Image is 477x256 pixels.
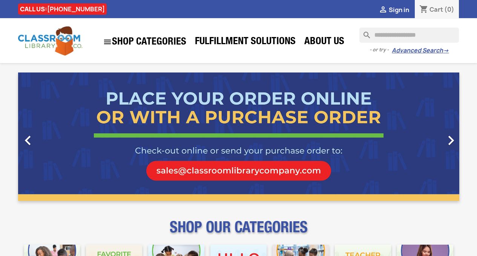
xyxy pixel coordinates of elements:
i:  [442,131,460,150]
span: - or try - [370,46,392,54]
a: [PHONE_NUMBER] [47,5,105,13]
a: Fulfillment Solutions [191,35,299,50]
i:  [379,6,388,15]
ul: Carousel container [18,72,459,201]
a: About Us [301,35,348,50]
a:  Sign in [379,6,409,14]
span: Sign in [389,6,409,14]
span: Cart [429,5,443,14]
div: CALL US: [18,3,107,15]
span: (0) [444,5,454,14]
i:  [103,37,112,46]
a: Advanced Search→ [392,47,449,54]
a: SHOP CATEGORIES [99,34,190,50]
input: Search [359,28,459,43]
i:  [18,131,37,150]
a: Previous [18,72,84,201]
i: shopping_cart [419,5,428,14]
span: → [443,47,449,54]
p: SHOP OUR CATEGORIES [18,225,459,239]
img: Classroom Library Company [18,26,82,56]
i: search [359,28,368,37]
a: Next [393,72,459,201]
